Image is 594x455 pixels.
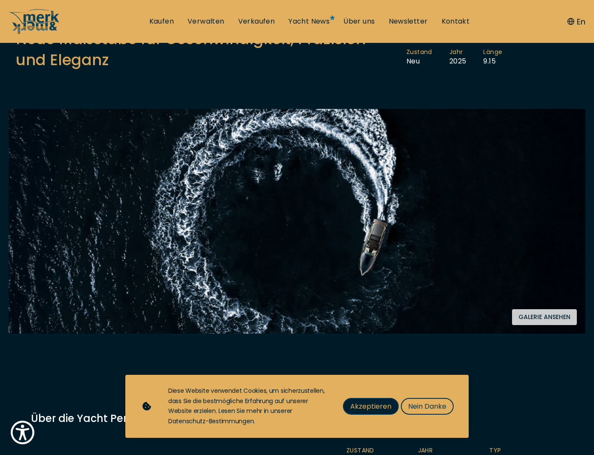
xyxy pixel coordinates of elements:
a: Yacht News [288,17,330,26]
span: Zustand [406,48,432,57]
img: Merk&Merk [9,109,585,334]
button: Nein Danke [401,398,454,415]
span: Akzeptieren [350,401,391,412]
a: Über uns [343,17,375,26]
span: Jahr [449,48,467,57]
h2: Neue Maßstäbe für Geschwindigkeit, Präzision und Eleganz [16,28,398,70]
a: Newsletter [389,17,428,26]
span: Zustand [346,446,401,455]
span: Nein Danke [408,401,446,412]
div: Diese Website verwendet Cookies, um sicherzustellen, dass Sie die bestmögliche Erfahrung auf unse... [168,386,326,427]
span: Länge [483,48,502,57]
a: Verkaufen [238,17,275,26]
li: 2025 [449,48,484,66]
button: Akzeptieren [343,398,399,415]
button: Show Accessibility Preferences [9,419,36,446]
span: Jahr [418,446,473,455]
h3: Über die Yacht Performance 90X [31,411,286,426]
a: Verwalten [188,17,224,26]
a: Kaufen [149,17,174,26]
li: Neu [406,48,449,66]
span: Typ [489,446,544,455]
button: En [567,16,585,27]
a: Datenschutz-Bestimmungen [168,417,254,425]
li: 9.15 [483,48,519,66]
button: Galerie ansehen [512,309,577,325]
a: Kontakt [442,17,470,26]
